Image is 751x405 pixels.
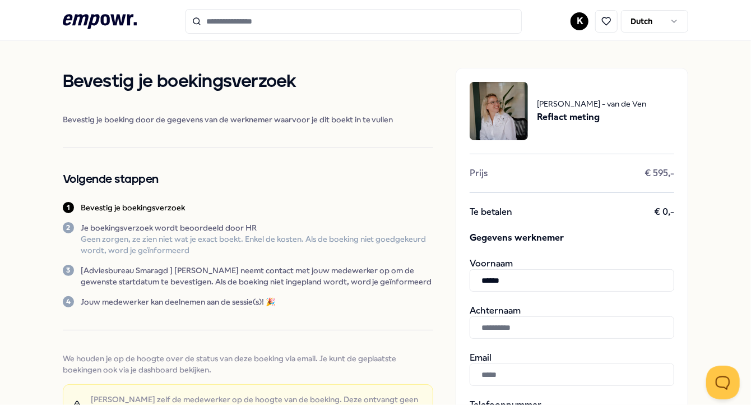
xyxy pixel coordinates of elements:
[63,68,434,96] h1: Bevestig je boekingsverzoek
[537,98,646,110] span: [PERSON_NAME] - van de Ven
[81,296,275,307] p: Jouw medewerker kan deelnemen aan de sessie(s)! 🎉
[63,202,74,213] div: 1
[81,222,434,233] p: Je boekingsverzoek wordt beoordeeld door HR
[470,352,674,386] div: Email
[81,265,434,287] p: [Adviesbureau Smaragd ] [PERSON_NAME] neemt contact met jouw medewerker op om de gewenste startda...
[706,366,740,399] iframe: Help Scout Beacon - Open
[645,168,674,179] span: € 595,-
[470,206,512,218] span: Te betalen
[537,110,646,125] span: Reflact meting
[63,296,74,307] div: 4
[63,222,74,233] div: 2
[63,114,434,125] span: Bevestig je boeking door de gegevens van de werknemer waarvoor je dit boekt in te vullen
[470,168,488,179] span: Prijs
[186,9,522,34] input: Search for products, categories or subcategories
[81,233,434,256] p: Geen zorgen, ze zien niet wat je exact boekt. Enkel de kosten. Als de boeking niet goedgekeurd wo...
[63,171,434,188] h2: Volgende stappen
[63,353,434,375] span: We houden je op de hoogte over de status van deze boeking via email. Je kunt de geplaatste boekin...
[654,206,674,218] span: € 0,-
[470,305,674,339] div: Achternaam
[571,12,588,30] button: K
[81,202,185,213] p: Bevestig je boekingsverzoek
[470,82,528,140] img: package image
[63,265,74,276] div: 3
[470,258,674,292] div: Voornaam
[470,231,674,245] span: Gegevens werknemer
